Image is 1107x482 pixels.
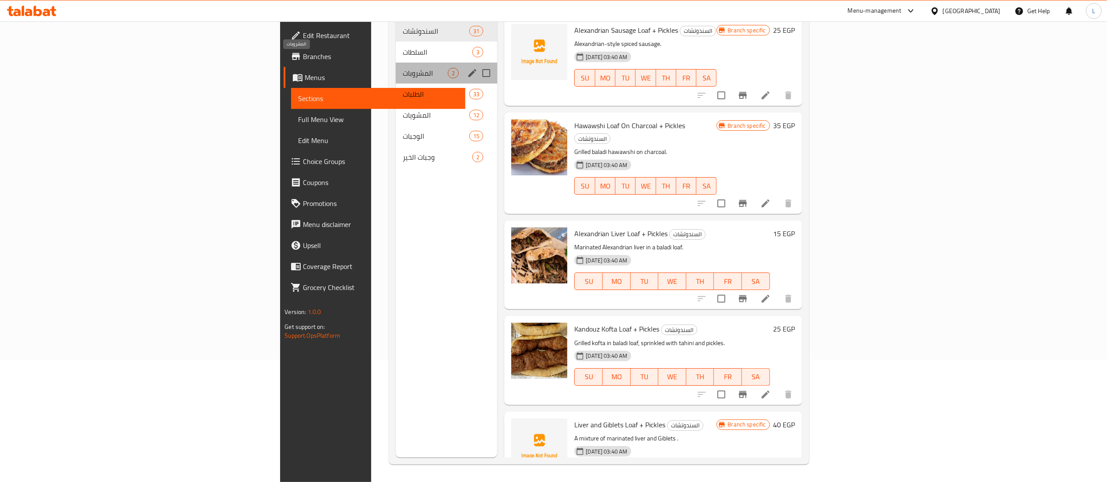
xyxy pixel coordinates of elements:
button: WE [636,69,656,87]
a: Branches [284,46,465,67]
div: Menu-management [848,6,902,16]
span: Alexandrian Liver Loaf + Pickles [574,227,668,240]
span: Menu disclaimer [303,219,458,230]
span: 3 [473,48,483,56]
span: FR [717,370,738,383]
div: [GEOGRAPHIC_DATA] [943,6,1001,16]
button: SA [742,272,770,290]
a: Edit menu item [760,293,771,304]
p: Grilled baladi hawawshi on charcoal. [574,147,717,157]
span: الوجبات [403,131,469,141]
a: Edit menu item [760,198,771,209]
a: Choice Groups [284,151,465,172]
span: L [1092,6,1095,16]
span: 12 [470,111,483,119]
span: [DATE] 03:40 AM [582,53,631,61]
div: items [469,110,483,120]
span: [DATE] 03:40 AM [582,256,631,265]
div: الطلبات33 [396,84,497,105]
nav: Menu sections [396,17,497,171]
span: TU [619,72,632,84]
span: WE [639,72,652,84]
button: edit [466,66,479,80]
button: TU [615,69,636,87]
span: MO [599,72,612,84]
span: SA [745,370,766,383]
button: MO [603,368,631,386]
button: FR [714,368,742,386]
span: السلطات [403,47,472,57]
button: WE [658,272,686,290]
button: SU [574,69,595,87]
span: TH [690,370,711,383]
button: WE [658,368,686,386]
span: 2 [473,153,483,161]
span: المشويات [403,110,469,120]
span: السندوتشات [661,325,697,335]
span: SA [700,72,713,84]
a: Edit menu item [760,389,771,400]
div: السندوتشات31 [396,21,497,42]
button: SA [696,69,717,87]
span: TH [690,275,711,288]
span: Version: [285,306,306,318]
span: FR [680,72,693,84]
div: السندوتشات [669,229,706,240]
span: السندوتشات [668,420,703,430]
span: Edit Menu [298,135,458,146]
button: FR [676,69,696,87]
span: WE [662,370,683,383]
a: Edit menu item [760,90,771,101]
img: Liver and Giblets Loaf + Pickles [511,419,567,475]
span: Liver and Giblets Loaf + Pickles [574,418,665,431]
p: Grilled kofta in baladi loaf, sprinkled with tahini and pickles. [574,338,770,349]
div: السندوتشات [667,420,703,431]
button: TU [615,177,636,195]
span: TU [619,180,632,192]
span: Grocery Checklist [303,282,458,293]
button: TU [631,272,659,290]
span: TU [634,275,655,288]
button: SA [696,177,717,195]
span: TU [634,370,655,383]
span: SA [745,275,766,288]
span: السندوتشات [575,134,610,144]
span: Select to update [712,194,731,213]
h6: 40 EGP [773,419,795,431]
div: وجبات الخير2 [396,147,497,168]
span: Get support on: [285,321,325,332]
span: [DATE] 03:40 AM [582,352,631,360]
a: Edit Restaurant [284,25,465,46]
span: Choice Groups [303,156,458,167]
button: TU [631,368,659,386]
button: Branch-specific-item [732,85,753,106]
button: FR [714,272,742,290]
p: Alexandrian-style spiced sausage. [574,38,717,49]
button: delete [778,193,799,214]
button: MO [595,69,615,87]
img: Alexandrian Liver Loaf + Pickles [511,227,567,283]
span: Select to update [712,290,731,308]
img: Hawawshi Loaf On Charcoal + Pickles [511,119,567,175]
button: delete [778,85,799,106]
h6: 35 EGP [773,119,795,132]
span: FR [717,275,738,288]
span: Hawawshi Loaf On Charcoal + Pickles [574,119,685,132]
span: السندوتشات [680,26,716,36]
div: وجبات الخير [403,152,472,162]
div: المشويات12 [396,105,497,126]
button: TH [656,177,676,195]
span: Menus [305,72,458,83]
div: السلطات3 [396,42,497,63]
button: MO [603,272,631,290]
img: Alexandrian Sausage Loaf + Pickles [511,24,567,80]
span: السندوتشات [403,26,469,36]
span: Branch specific [724,420,769,429]
span: Alexandrian Sausage Loaf + Pickles [574,24,678,37]
a: Menu disclaimer [284,214,465,235]
span: SU [578,275,599,288]
button: SU [574,272,603,290]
